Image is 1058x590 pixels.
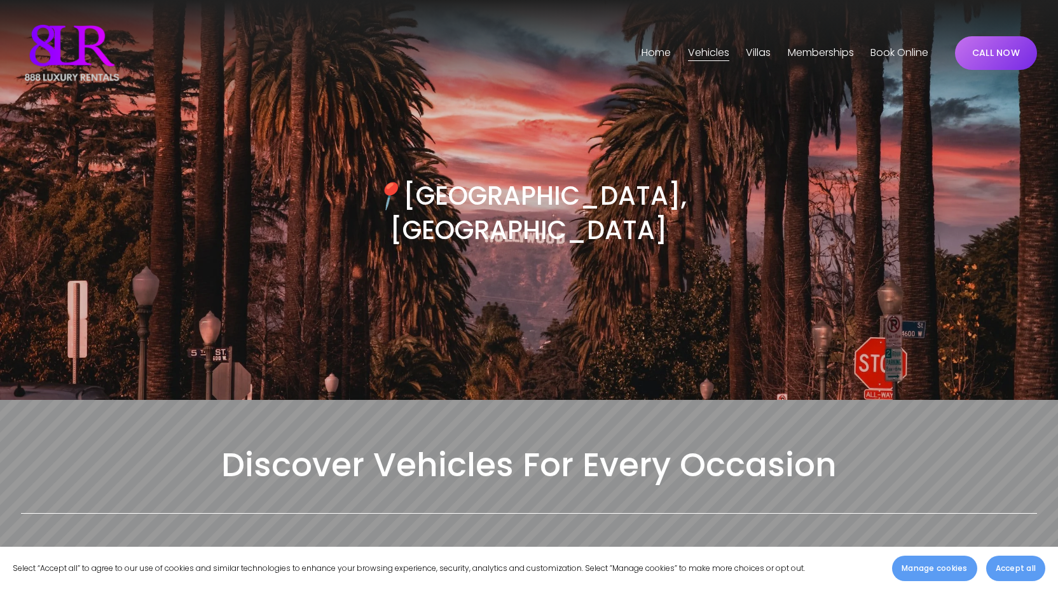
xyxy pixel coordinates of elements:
a: Book Online [870,43,928,63]
img: Luxury Car &amp; Home Rentals For Every Occasion [21,21,123,85]
p: Select “Accept all” to agree to our use of cookies and similar technologies to enhance your brows... [13,561,805,575]
h2: Discover Vehicles For Every Occasion [21,443,1036,486]
span: Accept all [996,563,1036,574]
span: Vehicles [688,44,729,62]
h3: [GEOGRAPHIC_DATA], [GEOGRAPHIC_DATA] [275,179,783,247]
button: Manage cookies [892,556,977,581]
a: CALL NOW [955,36,1037,70]
a: folder dropdown [688,43,729,63]
em: 📍 [371,178,403,214]
a: Memberships [788,43,854,63]
span: Manage cookies [902,563,967,574]
a: folder dropdown [746,43,771,63]
span: Villas [746,44,771,62]
button: Accept all [986,556,1045,581]
a: Home [642,43,671,63]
